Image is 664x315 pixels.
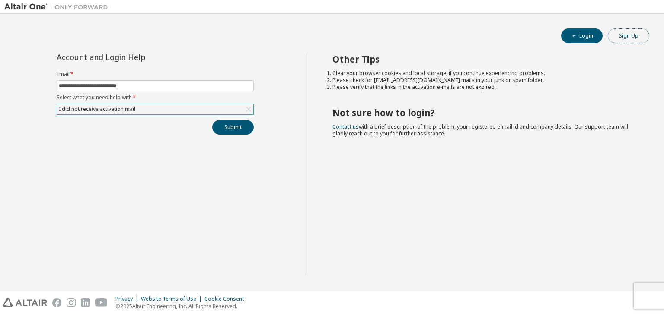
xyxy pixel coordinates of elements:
div: Cookie Consent [204,296,249,302]
li: Clear your browser cookies and local storage, if you continue experiencing problems. [332,70,634,77]
button: Submit [212,120,254,135]
li: Please verify that the links in the activation e-mails are not expired. [332,84,634,91]
div: Privacy [115,296,141,302]
div: Website Terms of Use [141,296,204,302]
button: Login [561,28,603,43]
img: facebook.svg [52,298,61,307]
label: Select what you need help with [57,94,254,101]
img: altair_logo.svg [3,298,47,307]
label: Email [57,71,254,78]
img: linkedin.svg [81,298,90,307]
div: I did not receive activation mail [57,104,137,114]
li: Please check for [EMAIL_ADDRESS][DOMAIN_NAME] mails in your junk or spam folder. [332,77,634,84]
h2: Other Tips [332,54,634,65]
span: with a brief description of the problem, your registered e-mail id and company details. Our suppo... [332,123,628,137]
h2: Not sure how to login? [332,107,634,118]
img: instagram.svg [67,298,76,307]
a: Contact us [332,123,359,130]
p: © 2025 Altair Engineering, Inc. All Rights Reserved. [115,302,249,310]
img: Altair One [4,3,112,11]
img: youtube.svg [95,298,108,307]
div: Account and Login Help [57,54,214,60]
div: I did not receive activation mail [57,104,253,114]
button: Sign Up [608,28,649,43]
